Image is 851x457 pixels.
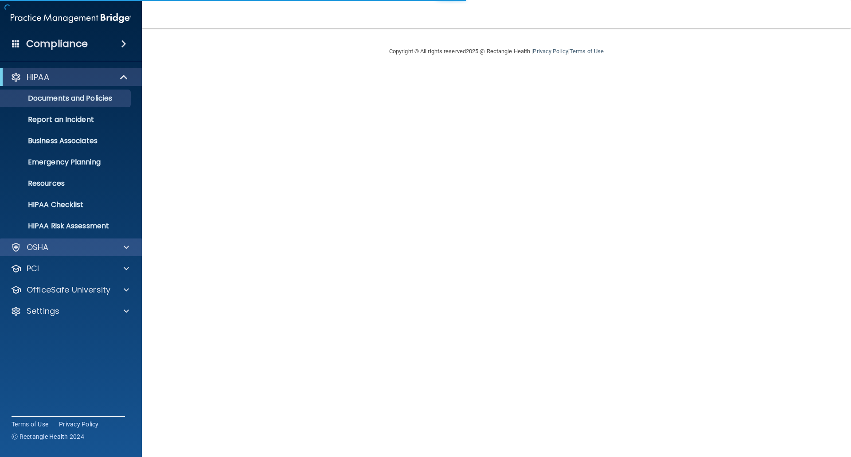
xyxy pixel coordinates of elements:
a: OSHA [11,242,129,253]
p: Report an Incident [6,115,127,124]
a: Privacy Policy [59,420,99,429]
a: OfficeSafe University [11,285,129,295]
span: Ⓒ Rectangle Health 2024 [12,432,84,441]
p: Business Associates [6,137,127,145]
div: Copyright © All rights reserved 2025 @ Rectangle Health | | [335,37,658,66]
iframe: Drift Widget Chat Controller [698,394,840,430]
p: Emergency Planning [6,158,127,167]
h4: Compliance [26,38,88,50]
p: OSHA [27,242,49,253]
p: Settings [27,306,59,316]
p: PCI [27,263,39,274]
p: Resources [6,179,127,188]
img: PMB logo [11,9,131,27]
p: HIPAA Risk Assessment [6,222,127,230]
a: HIPAA [11,72,129,82]
p: HIPAA Checklist [6,200,127,209]
p: OfficeSafe University [27,285,110,295]
p: Documents and Policies [6,94,127,103]
a: Settings [11,306,129,316]
a: Terms of Use [12,420,48,429]
a: Privacy Policy [533,48,568,55]
p: HIPAA [27,72,49,82]
a: PCI [11,263,129,274]
a: Terms of Use [570,48,604,55]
